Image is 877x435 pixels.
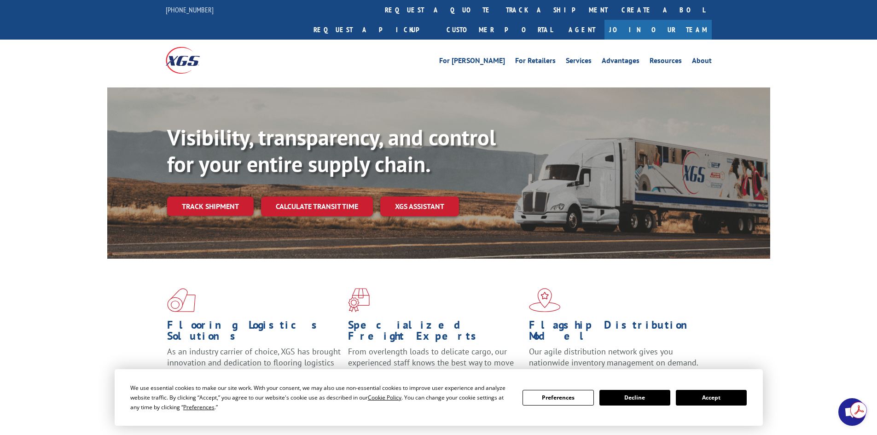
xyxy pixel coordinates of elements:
[439,57,505,67] a: For [PERSON_NAME]
[368,394,401,401] span: Cookie Policy
[348,346,522,387] p: From overlength loads to delicate cargo, our experienced staff knows the best way to move your fr...
[559,20,604,40] a: Agent
[167,288,196,312] img: xgs-icon-total-supply-chain-intelligence-red
[307,20,440,40] a: Request a pickup
[515,57,556,67] a: For Retailers
[167,197,254,216] a: Track shipment
[166,5,214,14] a: [PHONE_NUMBER]
[167,319,341,346] h1: Flooring Logistics Solutions
[380,197,459,216] a: XGS ASSISTANT
[115,369,763,426] div: Cookie Consent Prompt
[183,403,215,411] span: Preferences
[650,57,682,67] a: Resources
[599,390,670,406] button: Decline
[167,123,496,178] b: Visibility, transparency, and control for your entire supply chain.
[523,390,593,406] button: Preferences
[604,20,712,40] a: Join Our Team
[130,383,511,412] div: We use essential cookies to make our site work. With your consent, we may also use non-essential ...
[348,288,370,312] img: xgs-icon-focused-on-flooring-red
[692,57,712,67] a: About
[348,319,522,346] h1: Specialized Freight Experts
[529,288,561,312] img: xgs-icon-flagship-distribution-model-red
[838,398,866,426] div: Open chat
[676,390,747,406] button: Accept
[261,197,373,216] a: Calculate transit time
[602,57,639,67] a: Advantages
[529,319,703,346] h1: Flagship Distribution Model
[566,57,592,67] a: Services
[167,346,341,379] span: As an industry carrier of choice, XGS has brought innovation and dedication to flooring logistics...
[529,346,698,368] span: Our agile distribution network gives you nationwide inventory management on demand.
[440,20,559,40] a: Customer Portal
